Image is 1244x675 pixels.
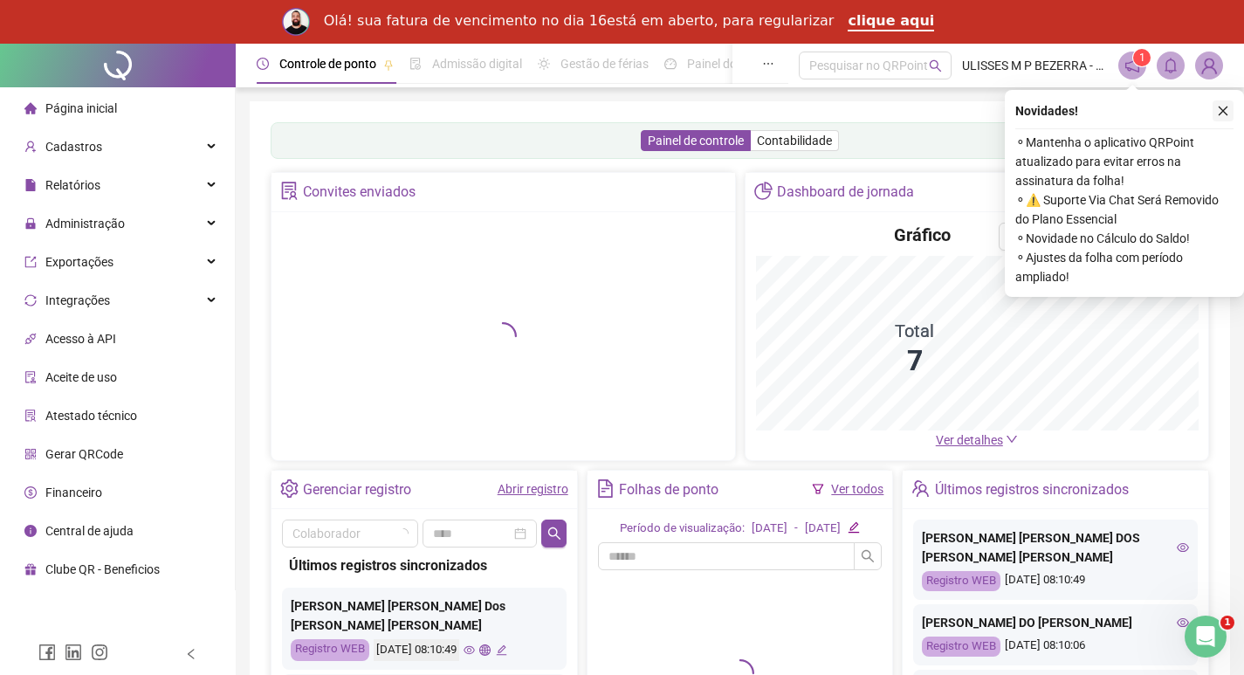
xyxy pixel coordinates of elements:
[687,57,755,71] span: Painel do DP
[794,520,798,538] div: -
[280,479,299,498] span: setting
[24,448,37,460] span: qrcode
[185,648,197,660] span: left
[1163,58,1179,73] span: bell
[45,524,134,538] span: Central de ajuda
[664,58,677,70] span: dashboard
[24,525,37,537] span: info-circle
[935,475,1129,505] div: Últimos registros sincronizados
[1015,190,1234,229] span: ⚬ ⚠️ Suporte Via Chat Será Removido do Plano Essencial
[936,433,1018,447] a: Ver detalhes down
[1015,248,1234,286] span: ⚬ Ajustes da folha com período ampliado!
[24,102,37,114] span: home
[282,8,310,36] img: Profile image for Rodolfo
[24,141,37,153] span: user-add
[1124,58,1140,73] span: notification
[922,637,1189,657] div: [DATE] 08:10:06
[831,482,883,496] a: Ver todos
[24,410,37,422] span: solution
[848,12,934,31] a: clique aqui
[291,639,369,661] div: Registro WEB
[1177,616,1189,629] span: eye
[303,475,411,505] div: Gerenciar registro
[1015,229,1234,248] span: ⚬ Novidade no Cálculo do Saldo!
[45,217,125,231] span: Administração
[303,177,416,207] div: Convites enviados
[936,433,1003,447] span: Ver detalhes
[922,571,1189,591] div: [DATE] 08:10:49
[1015,101,1078,121] span: Novidades !
[754,182,773,200] span: pie-chart
[489,322,517,350] span: loading
[24,217,37,230] span: lock
[848,521,859,533] span: edit
[752,520,787,538] div: [DATE]
[894,223,951,247] h4: Gráfico
[619,475,718,505] div: Folhas de ponto
[1133,49,1151,66] sup: 1
[45,486,102,499] span: Financeiro
[45,447,123,461] span: Gerar QRCode
[257,58,269,70] span: clock-circle
[24,294,37,307] span: sync
[1220,616,1234,630] span: 1
[65,644,82,661] span: linkedin
[922,637,1000,657] div: Registro WEB
[289,554,560,576] div: Últimos registros sincronizados
[805,520,841,538] div: [DATE]
[45,140,102,154] span: Cadastros
[24,486,37,499] span: dollar
[861,549,875,563] span: search
[922,528,1189,567] div: [PERSON_NAME] [PERSON_NAME] DOS [PERSON_NAME] [PERSON_NAME]
[374,639,459,661] div: [DATE] 08:10:49
[1006,433,1018,445] span: down
[560,57,649,71] span: Gestão de férias
[398,528,409,539] span: loading
[496,644,507,656] span: edit
[45,178,100,192] span: Relatórios
[648,134,744,148] span: Painel de controle
[498,482,568,496] a: Abrir registro
[757,134,832,148] span: Contabilidade
[464,644,475,656] span: eye
[1015,133,1234,190] span: ⚬ Mantenha o aplicativo QRPoint atualizado para evitar erros na assinatura da folha!
[409,58,422,70] span: file-done
[911,479,930,498] span: team
[24,179,37,191] span: file
[24,256,37,268] span: export
[922,613,1189,632] div: [PERSON_NAME] DO [PERSON_NAME]
[812,483,824,495] span: filter
[1177,541,1189,554] span: eye
[1196,52,1222,79] img: 36651
[24,333,37,345] span: api
[91,644,108,661] span: instagram
[929,59,942,72] span: search
[762,58,774,70] span: ellipsis
[596,479,615,498] span: file-text
[45,409,137,423] span: Atestado técnico
[45,370,117,384] span: Aceite de uso
[432,57,522,71] span: Admissão digital
[748,44,788,84] button: ellipsis
[1217,105,1229,117] span: close
[280,182,299,200] span: solution
[45,562,160,576] span: Clube QR - Beneficios
[324,12,835,30] div: Olá! sua fatura de vencimento no dia 16está em aberto, para regularizar
[1139,52,1145,64] span: 1
[962,56,1108,75] span: ULISSES M P BEZERRA - MEGA RASTREAMENTO
[291,596,558,635] div: [PERSON_NAME] [PERSON_NAME] Dos [PERSON_NAME] [PERSON_NAME]
[538,58,550,70] span: sun
[38,644,56,661] span: facebook
[45,255,113,269] span: Exportações
[547,527,561,541] span: search
[279,57,376,71] span: Controle de ponto
[620,520,745,538] div: Período de visualização:
[1185,616,1227,658] iframe: Intercom live chat
[24,371,37,383] span: audit
[45,332,116,346] span: Acesso à API
[24,563,37,575] span: gift
[45,293,110,307] span: Integrações
[922,571,1000,591] div: Registro WEB
[383,59,394,70] span: pushpin
[777,177,914,207] div: Dashboard de jornada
